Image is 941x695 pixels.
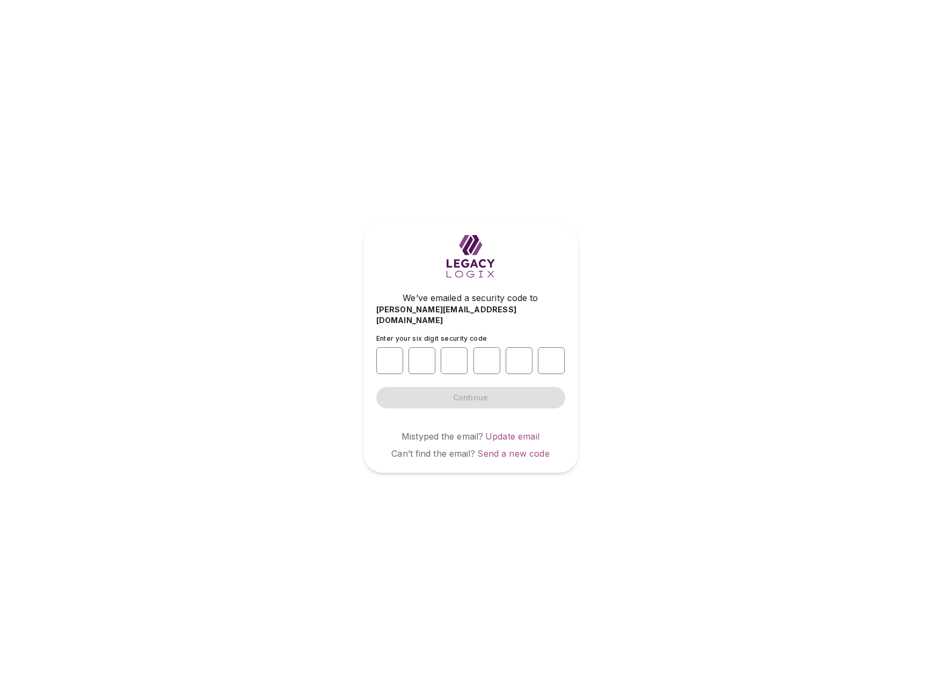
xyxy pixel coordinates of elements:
[477,448,549,459] a: Send a new code
[376,304,565,326] span: [PERSON_NAME][EMAIL_ADDRESS][DOMAIN_NAME]
[376,334,487,342] span: Enter your six digit security code
[485,431,539,442] a: Update email
[391,448,475,459] span: Can’t find the email?
[403,291,538,304] span: We’ve emailed a security code to
[402,431,483,442] span: Mistyped the email?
